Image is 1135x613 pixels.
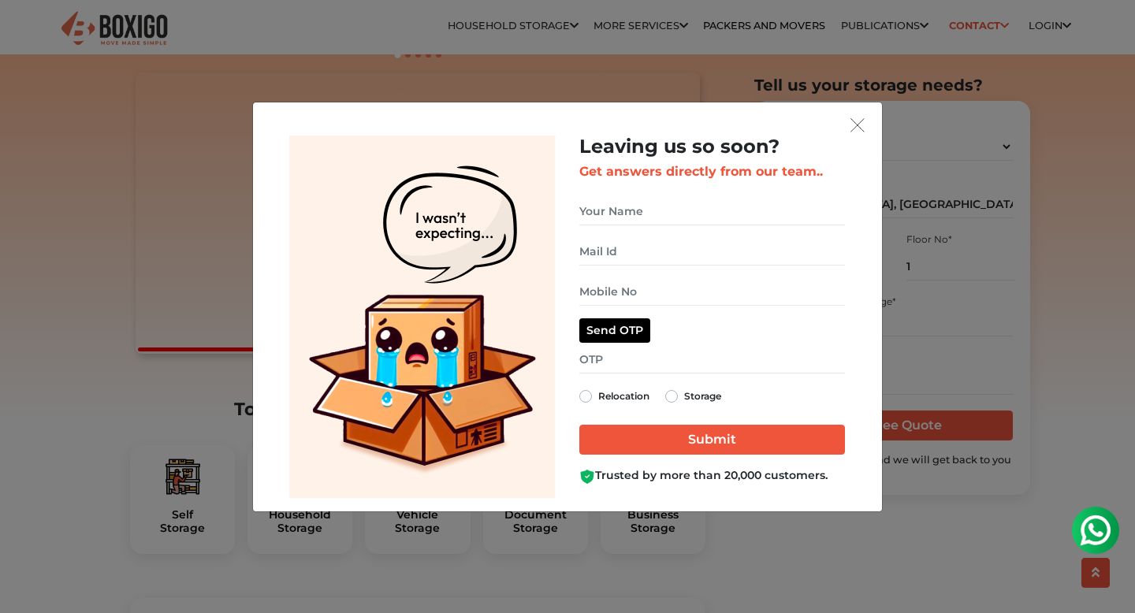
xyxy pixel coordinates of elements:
h3: Get answers directly from our team.. [579,164,845,179]
input: OTP [579,346,845,373]
img: whatsapp-icon.svg [16,16,47,47]
label: Storage [684,387,721,406]
div: Trusted by more than 20,000 customers. [579,467,845,484]
input: Mobile No [579,278,845,306]
input: Mail Id [579,238,845,266]
img: exit [850,118,865,132]
img: Lead Welcome Image [289,136,556,499]
input: Your Name [579,198,845,225]
button: Send OTP [579,318,650,343]
h2: Leaving us so soon? [579,136,845,158]
label: Relocation [598,387,649,406]
img: Boxigo Customer Shield [579,469,595,485]
input: Submit [579,425,845,455]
